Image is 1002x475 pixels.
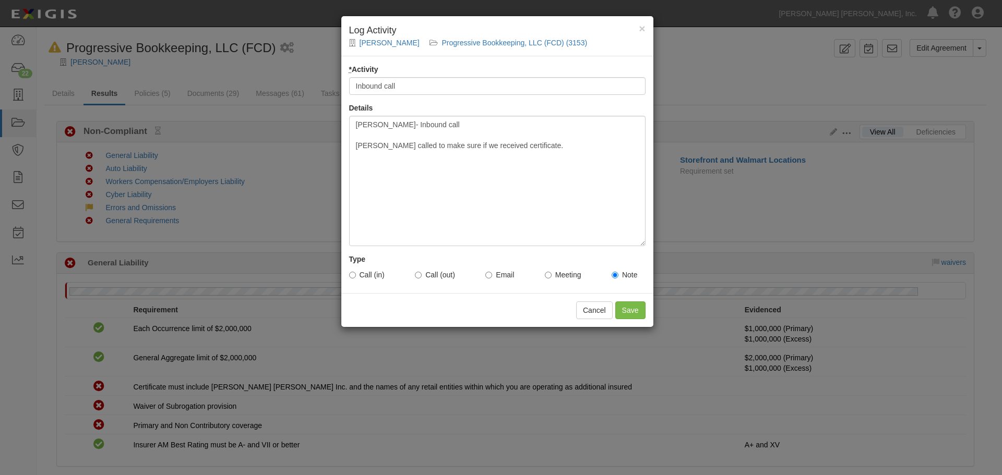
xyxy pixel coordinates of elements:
label: Call (out) [415,270,455,280]
label: Type [349,254,366,264]
h4: Log Activity [349,24,646,38]
button: Cancel [576,301,613,319]
input: Save [615,301,646,319]
div: [PERSON_NAME]- Inbound call [PERSON_NAME] called to make sure if we received certificate. [349,116,646,246]
button: Close [639,23,645,34]
input: Call (out) [415,272,422,278]
input: Call (in) [349,272,356,278]
abbr: required [349,65,352,74]
label: Note [612,270,638,280]
label: Details [349,103,373,113]
input: Meeting [545,272,552,278]
label: Activity [349,64,378,75]
label: Meeting [545,270,581,280]
span: × [639,22,645,34]
label: Email [485,270,514,280]
label: Call (in) [349,270,385,280]
input: Email [485,272,492,278]
input: Note [612,272,618,278]
a: [PERSON_NAME] [360,39,420,47]
a: Progressive Bookkeeping, LLC (FCD) (3153) [442,39,588,47]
